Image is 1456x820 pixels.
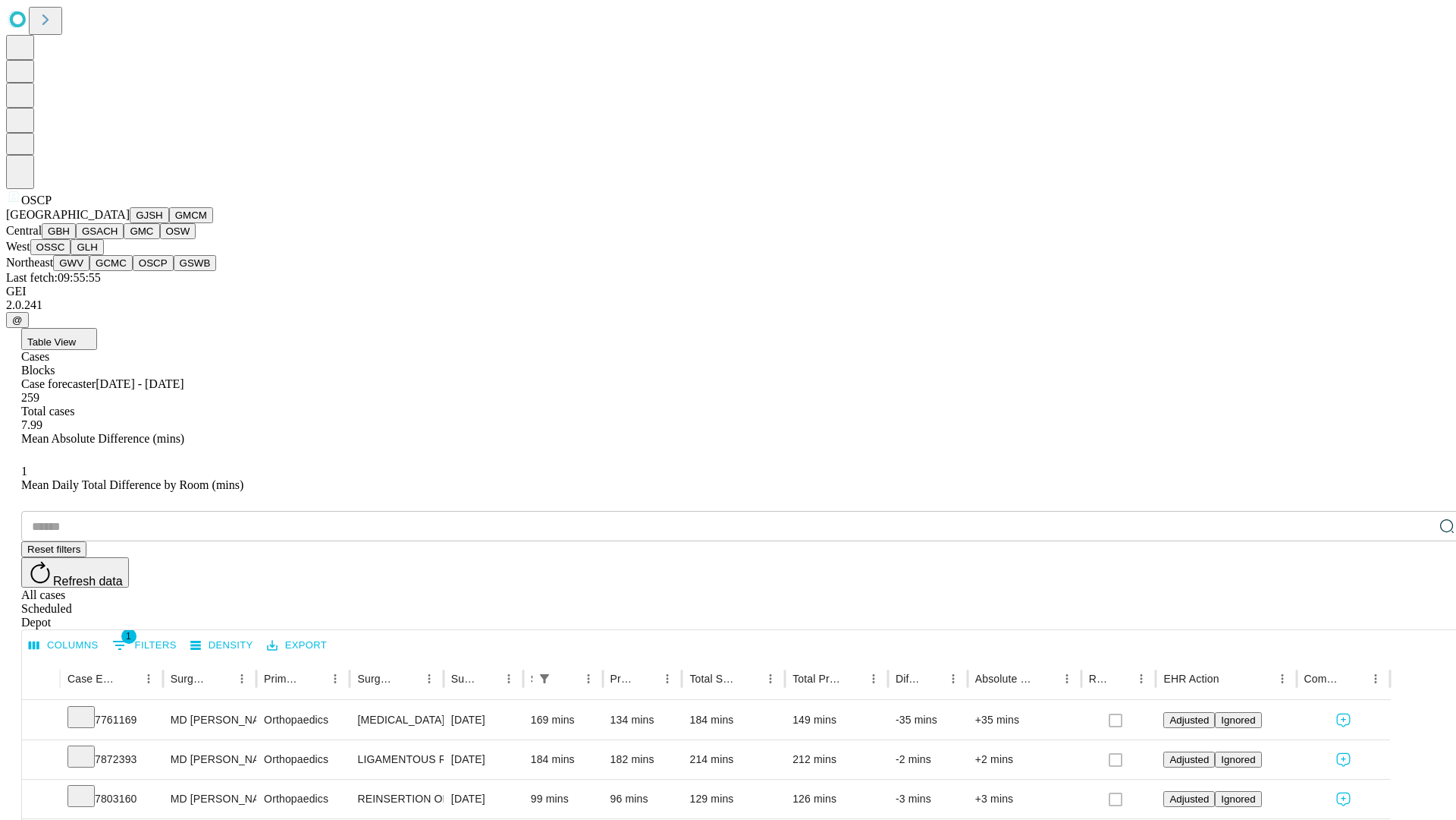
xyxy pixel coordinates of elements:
[264,740,342,779] div: Orthopaedics
[67,701,155,740] div: 7761169
[689,740,777,779] div: 214 mins
[635,668,657,689] button: Sort
[1221,668,1242,689] button: Sort
[1163,673,1219,685] div: EHR Action
[6,208,130,221] span: [GEOGRAPHIC_DATA]
[6,256,53,269] span: Northeast
[6,271,101,284] span: Last fetch: 09:55:55
[451,673,475,685] div: Surgery Date
[1272,668,1293,689] button: Menu
[71,239,103,255] button: GLH
[1163,712,1215,728] button: Adjusted
[739,668,760,689] button: Sort
[21,418,42,431] span: 7.99
[264,701,342,740] div: Orthopaedics
[1163,791,1215,807] button: Adjusted
[531,701,595,740] div: 169 mins
[610,780,675,818] div: 96 mins
[21,478,243,491] span: Mean Daily Total Difference by Room (mins)
[42,223,76,239] button: GBH
[477,668,498,689] button: Sort
[21,541,86,557] button: Reset filters
[943,668,964,689] button: Menu
[67,740,155,779] div: 7872393
[1215,752,1261,768] button: Ignored
[303,668,325,689] button: Sort
[1221,714,1255,726] span: Ignored
[1221,793,1255,805] span: Ignored
[124,223,159,239] button: GMC
[160,223,196,239] button: OSW
[6,285,1450,298] div: GEI
[25,634,102,658] button: Select columns
[187,634,257,658] button: Density
[760,668,781,689] button: Menu
[231,668,253,689] button: Menu
[534,668,555,689] div: 1 active filter
[896,740,960,779] div: -2 mins
[1035,668,1056,689] button: Sort
[264,673,302,685] div: Primary Service
[534,668,555,689] button: Show filters
[171,673,209,685] div: Surgeon Name
[1215,712,1261,728] button: Ignored
[1109,668,1131,689] button: Sort
[6,240,30,253] span: West
[896,701,960,740] div: -35 mins
[169,207,213,223] button: GMCM
[792,740,880,779] div: 212 mins
[792,701,880,740] div: 149 mins
[138,668,159,689] button: Menu
[451,780,516,818] div: [DATE]
[531,740,595,779] div: 184 mins
[357,780,435,818] div: REINSERTION OF RUPTURED BICEP OR TRICEP TENDON DISTAL
[53,575,123,588] span: Refresh data
[30,747,52,774] button: Expand
[1215,791,1261,807] button: Ignored
[975,701,1074,740] div: +35 mins
[21,391,39,404] span: 259
[174,255,217,271] button: GSWB
[171,701,249,740] div: MD [PERSON_NAME] Iv [PERSON_NAME]
[896,780,960,818] div: -3 mins
[67,673,115,685] div: Case Epic Id
[108,633,180,658] button: Show filters
[53,255,89,271] button: GWV
[610,740,675,779] div: 182 mins
[67,780,155,818] div: 7803160
[6,224,42,237] span: Central
[397,668,419,689] button: Sort
[657,668,678,689] button: Menu
[21,432,184,445] span: Mean Absolute Difference (mins)
[6,312,29,328] button: @
[451,740,516,779] div: [DATE]
[689,701,777,740] div: 184 mins
[1169,793,1209,805] span: Adjusted
[975,740,1074,779] div: +2 mins
[121,629,136,644] span: 1
[578,668,599,689] button: Menu
[30,708,52,734] button: Expand
[357,673,395,685] div: Surgery Name
[689,780,777,818] div: 129 mins
[1169,714,1209,726] span: Adjusted
[21,557,129,588] button: Refresh data
[30,239,71,255] button: OSSC
[21,328,97,350] button: Table View
[21,405,74,418] span: Total cases
[975,673,1034,685] div: Absolute Difference
[133,255,174,271] button: OSCP
[610,673,635,685] div: Predicted In Room Duration
[357,701,435,740] div: [MEDICAL_DATA] W/ ACETABULOPLASTY
[21,194,52,207] span: OSCP
[1163,752,1215,768] button: Adjusted
[1056,668,1078,689] button: Menu
[863,668,884,689] button: Menu
[117,668,138,689] button: Sort
[21,377,96,390] span: Case forecaster
[531,780,595,818] div: 99 mins
[1169,754,1209,765] span: Adjusted
[171,740,249,779] div: MD [PERSON_NAME] Iv [PERSON_NAME]
[419,668,440,689] button: Menu
[12,314,23,326] span: @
